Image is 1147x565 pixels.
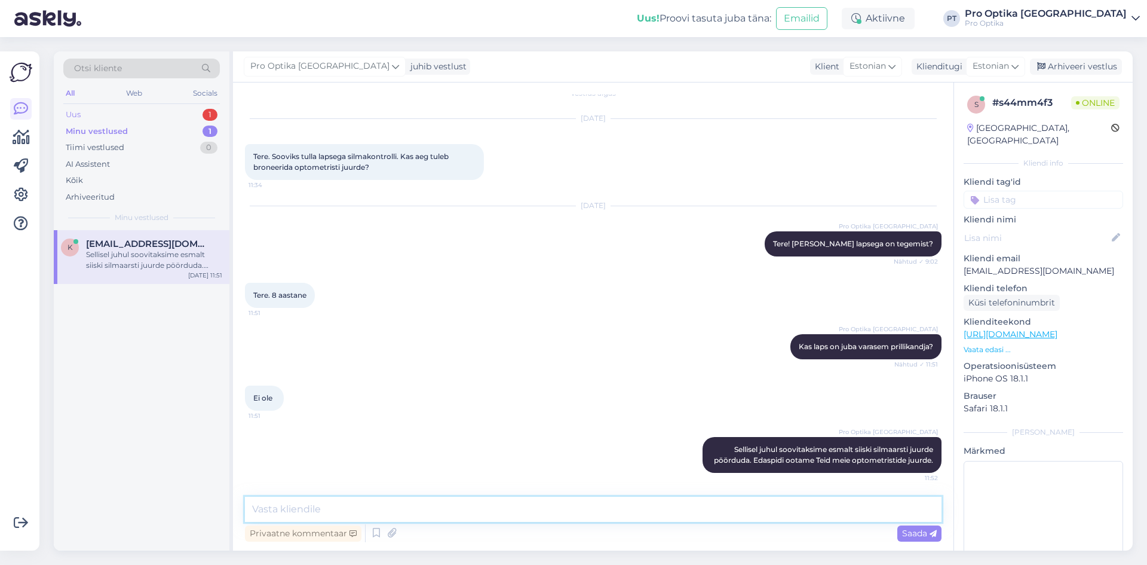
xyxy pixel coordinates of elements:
[912,60,962,73] div: Klienditugi
[203,126,217,138] div: 1
[965,19,1127,28] div: Pro Optika
[799,342,933,351] span: Kas laps on juba varasem prillikandja?
[245,200,941,211] div: [DATE]
[776,7,827,30] button: Emailid
[773,239,933,248] span: Tere! [PERSON_NAME] lapsega on tegemist?
[964,158,1123,169] div: Kliendi info
[124,85,145,101] div: Web
[902,528,937,539] span: Saada
[253,152,450,172] span: Tere. Sooviks tulla lapsega silmakontrolli. Kas aeg tuleb broneerida optometristi juurde?
[964,427,1123,438] div: [PERSON_NAME]
[86,239,210,249] span: kairiliis.tilling@gmail.com
[245,113,941,124] div: [DATE]
[1030,59,1122,75] div: Arhiveeri vestlus
[849,60,886,73] span: Estonian
[115,212,168,223] span: Minu vestlused
[964,445,1123,457] p: Märkmed
[66,175,83,187] div: Kõik
[964,282,1123,295] p: Kliendi telefon
[964,329,1057,340] a: [URL][DOMAIN_NAME]
[964,360,1123,372] p: Operatsioonisüsteem
[66,158,110,170] div: AI Assistent
[66,126,128,138] div: Minu vestlused
[406,60,467,73] div: juhib vestlust
[842,8,915,29] div: Aktiivne
[964,176,1123,188] p: Kliendi tag'id
[810,60,839,73] div: Klient
[249,181,293,190] span: 11:34
[66,142,124,154] div: Tiimi vestlused
[893,360,938,369] span: Nähtud ✓ 11:51
[964,213,1123,226] p: Kliendi nimi
[63,85,77,101] div: All
[1071,96,1120,109] span: Online
[250,60,390,73] span: Pro Optika [GEOGRAPHIC_DATA]
[974,100,979,109] span: s
[964,252,1123,265] p: Kliendi email
[714,445,935,465] span: Sellisel juhul soovitaksime esmalt siiski silmaarsti juurde pöörduda. Edaspidi ootame Teid meie o...
[839,427,938,436] span: Pro Optika [GEOGRAPHIC_DATA]
[637,11,771,26] div: Proovi tasuta juba täna:
[10,61,32,84] img: Askly Logo
[964,191,1123,209] input: Lisa tag
[249,411,293,420] span: 11:51
[68,243,73,252] span: k
[943,10,960,27] div: PT
[964,295,1060,311] div: Küsi telefoninumbrit
[200,142,217,154] div: 0
[191,85,220,101] div: Socials
[964,372,1123,385] p: iPhone OS 18.1.1
[253,393,272,402] span: Ei ole
[964,402,1123,415] p: Safari 18.1.1
[839,222,938,231] span: Pro Optika [GEOGRAPHIC_DATA]
[253,291,306,300] span: Tere. 8 aastane
[245,526,361,542] div: Privaatne kommentaar
[203,109,217,121] div: 1
[965,9,1127,19] div: Pro Optika [GEOGRAPHIC_DATA]
[964,316,1123,328] p: Klienditeekond
[66,191,115,203] div: Arhiveeritud
[66,109,81,121] div: Uus
[893,474,938,482] span: 11:52
[973,60,1009,73] span: Estonian
[964,344,1123,355] p: Vaata edasi ...
[188,271,222,280] div: [DATE] 11:51
[839,325,938,334] span: Pro Optika [GEOGRAPHIC_DATA]
[74,62,122,75] span: Otsi kliente
[86,249,222,271] div: Sellisel juhul soovitaksime esmalt siiski silmaarsti juurde pöörduda. Edaspidi ootame Teid meie o...
[637,13,660,24] b: Uus!
[992,96,1071,110] div: # s44mm4f3
[964,390,1123,402] p: Brauser
[964,265,1123,277] p: [EMAIL_ADDRESS][DOMAIN_NAME]
[249,309,293,317] span: 11:51
[893,257,938,266] span: Nähtud ✓ 9:02
[967,122,1111,147] div: [GEOGRAPHIC_DATA], [GEOGRAPHIC_DATA]
[965,9,1140,28] a: Pro Optika [GEOGRAPHIC_DATA]Pro Optika
[964,231,1109,245] input: Lisa nimi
